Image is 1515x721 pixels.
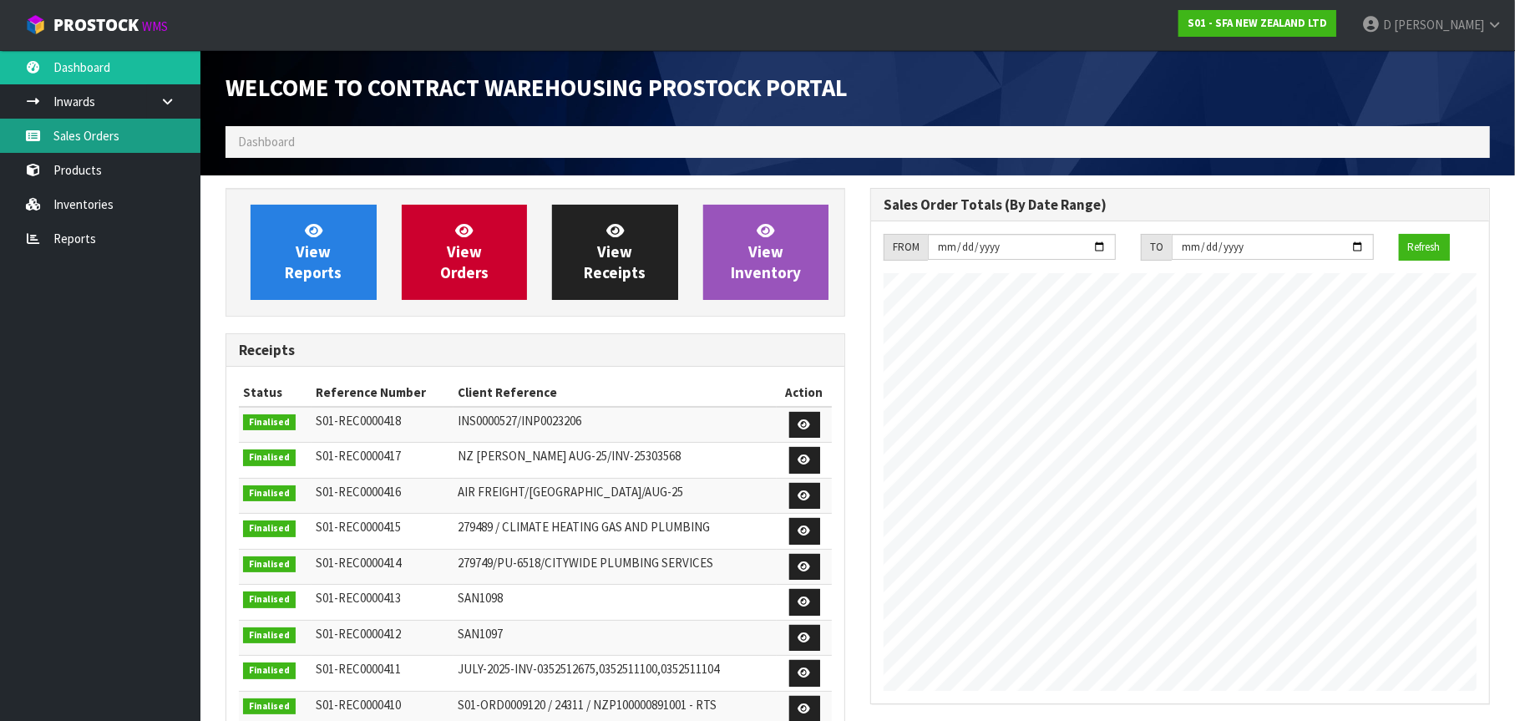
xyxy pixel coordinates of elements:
span: Finalised [243,520,296,537]
span: S01-ORD0009120 / 24311 / NZP100000891001 - RTS [458,697,717,713]
span: S01-REC0000418 [316,413,401,429]
h3: Receipts [239,343,832,358]
small: WMS [142,18,168,34]
span: Finalised [243,663,296,679]
span: Welcome to Contract Warehousing ProStock Portal [225,73,848,103]
span: Finalised [243,485,296,502]
span: Finalised [243,556,296,573]
span: Finalised [243,592,296,608]
span: S01-REC0000410 [316,697,401,713]
button: Refresh [1399,234,1450,261]
span: Finalised [243,449,296,466]
a: ViewReports [251,205,377,300]
span: NZ [PERSON_NAME] AUG-25/INV-25303568 [458,448,681,464]
span: S01-REC0000412 [316,626,401,642]
span: JULY-2025-INV-0352512675,0352511100,0352511104 [458,661,719,677]
span: Finalised [243,414,296,431]
span: D [1383,17,1391,33]
span: S01-REC0000413 [316,590,401,606]
div: FROM [884,234,928,261]
span: ProStock [53,14,139,36]
a: ViewOrders [402,205,528,300]
th: Reference Number [312,379,453,406]
span: SAN1098 [458,590,503,606]
span: View Inventory [731,221,801,283]
span: AIR FREIGHT/[GEOGRAPHIC_DATA]/AUG-25 [458,484,683,500]
div: TO [1141,234,1172,261]
span: Dashboard [238,134,295,150]
span: SAN1097 [458,626,503,642]
img: cube-alt.png [25,14,46,35]
th: Status [239,379,312,406]
span: S01-REC0000415 [316,519,401,535]
span: S01-REC0000414 [316,555,401,571]
strong: S01 - SFA NEW ZEALAND LTD [1188,16,1327,30]
span: Finalised [243,627,296,644]
span: 279749/PU-6518/CITYWIDE PLUMBING SERVICES [458,555,713,571]
span: Finalised [243,698,296,715]
span: View Reports [285,221,342,283]
span: [PERSON_NAME] [1394,17,1484,33]
span: S01-REC0000411 [316,661,401,677]
th: Client Reference [453,379,777,406]
span: S01-REC0000417 [316,448,401,464]
a: ViewInventory [703,205,829,300]
a: ViewReceipts [552,205,678,300]
span: INS0000527/INP0023206 [458,413,581,429]
span: View Receipts [584,221,646,283]
span: S01-REC0000416 [316,484,401,500]
span: 279489 / CLIMATE HEATING GAS AND PLUMBING [458,519,710,535]
th: Action [777,379,832,406]
h3: Sales Order Totals (By Date Range) [884,197,1477,213]
span: View Orders [440,221,489,283]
